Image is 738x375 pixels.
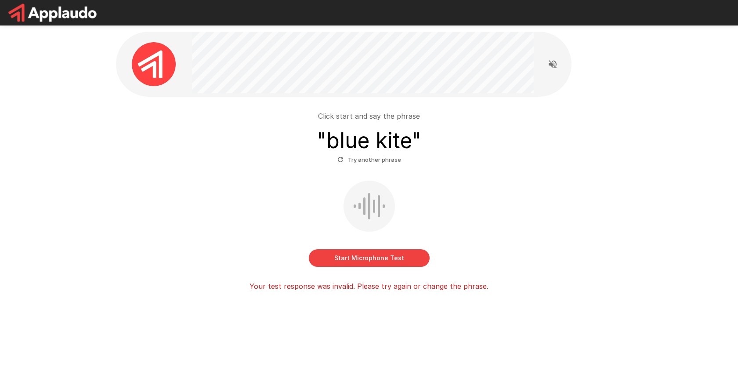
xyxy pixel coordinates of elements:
[544,55,561,73] button: Read questions aloud
[250,281,488,291] p: Your test response was invalid. Please try again or change the phrase.
[335,153,403,167] button: Try another phrase
[318,111,420,121] p: Click start and say the phrase
[317,128,421,153] h3: " blue kite "
[309,249,430,267] button: Start Microphone Test
[132,42,176,86] img: applaudo_avatar.png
